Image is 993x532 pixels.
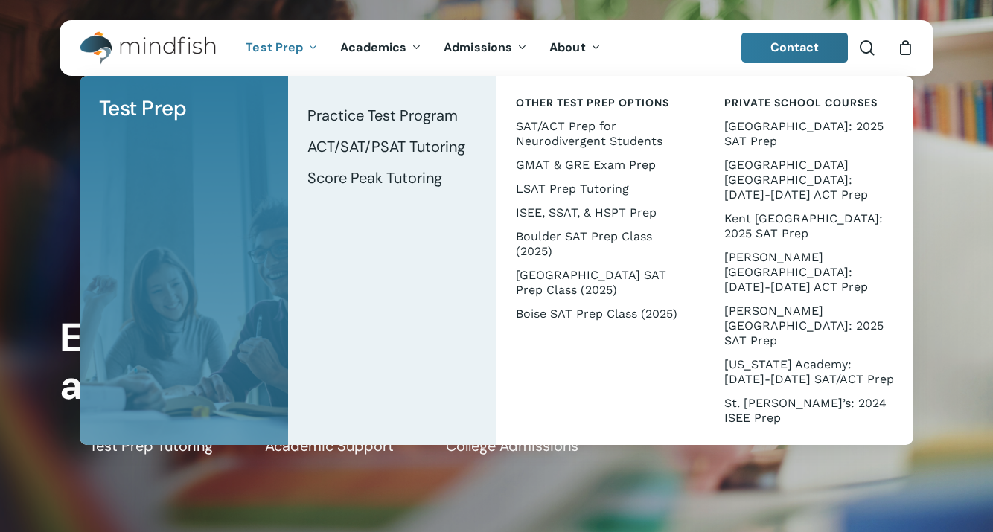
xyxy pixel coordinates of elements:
span: College Admissions [446,435,578,457]
a: About [538,42,612,54]
a: Test Prep Tutoring [60,435,213,457]
a: Other Test Prep Options [511,91,690,115]
a: College Admissions [416,435,578,457]
a: Admissions [432,42,538,54]
span: Other Test Prep Options [516,96,669,109]
a: Contact [741,33,849,63]
header: Main Menu [60,20,933,76]
a: Test Prep [95,91,273,126]
h1: Every Student Has a [60,314,488,409]
a: Academics [329,42,432,54]
nav: Main Menu [234,20,611,76]
span: Academic Support [265,435,394,457]
a: Cart [897,39,913,56]
span: Test Prep Tutoring [89,435,213,457]
a: Test Prep [234,42,329,54]
span: Contact [770,39,820,55]
a: Academic Support [235,435,394,457]
iframe: Chatbot [656,422,972,511]
span: About [549,39,586,55]
span: Test Prep [99,94,187,122]
span: Private School Courses [724,96,878,109]
span: Academics [340,39,406,55]
a: Private School Courses [720,91,898,115]
span: Test Prep [246,39,303,55]
span: Admissions [444,39,512,55]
